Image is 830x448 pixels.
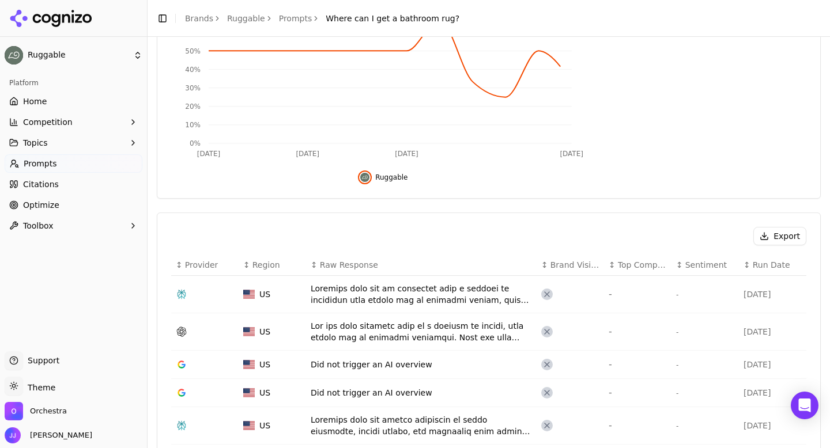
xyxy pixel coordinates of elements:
[541,259,599,271] div: ↕Brand Visible
[744,359,802,370] div: [DATE]
[243,360,255,369] img: US
[252,259,280,271] span: Region
[243,259,301,271] div: ↕Region
[5,217,142,235] button: Toolbox
[28,50,129,60] span: Ruggable
[24,158,57,169] span: Prompts
[395,150,418,158] tspan: [DATE]
[5,92,142,111] a: Home
[676,361,678,369] span: -
[618,259,667,271] span: Top Competitors
[311,259,532,271] div: ↕Raw Response
[5,74,142,92] div: Platform
[23,383,55,392] span: Theme
[609,419,667,432] div: -
[185,13,459,24] nav: breadcrumb
[185,47,201,55] tspan: 50%
[23,220,54,231] span: Toolbox
[5,196,142,214] a: Optimize
[676,422,678,430] span: -
[23,137,48,149] span: Topics
[5,427,21,443] img: Jeff Jensen
[753,227,806,245] button: Export
[23,179,59,190] span: Citations
[23,96,47,107] span: Home
[239,255,306,276] th: Region
[311,414,532,437] div: Loremips dolo sit ametco adipiscin el seddo eiusmodte, incidi utlabo, etd magnaaliq enim admin ve...
[375,173,408,182] span: Ruggable
[30,406,67,416] span: Orchestra
[259,359,270,370] span: US
[360,173,369,182] img: ruggable
[744,420,802,431] div: [DATE]
[744,259,802,271] div: ↕Run Date
[185,14,213,23] a: Brands
[5,402,23,420] img: Orchestra
[326,13,459,24] span: Where can I get a bathroom rug?
[197,150,221,158] tspan: [DATE]
[537,255,604,276] th: Brand Visible
[185,259,218,271] span: Provider
[23,116,73,128] span: Competition
[171,276,806,313] tr: USUSLoremips dolo sit am consectet adip e seddoei te incididun utla etdolo mag al enimadmi veniam...
[5,154,142,173] a: Prompts
[320,259,378,271] span: Raw Response
[560,150,583,158] tspan: [DATE]
[243,327,255,336] img: US
[550,259,599,271] span: Brand Visible
[5,113,142,131] button: Competition
[609,386,667,400] div: -
[243,388,255,397] img: US
[311,283,532,306] div: Loremips dolo sit am consectet adip e seddoei te incididun utla etdolo mag al enimadmi veniam, qu...
[171,407,806,445] tr: USUSLoremips dolo sit ametco adipiscin el seddo eiusmodte, incidi utlabo, etd magnaaliq enim admi...
[5,134,142,152] button: Topics
[671,255,739,276] th: Sentiment
[190,139,201,147] tspan: 0%
[311,359,532,370] div: Did not trigger an AI overview
[609,358,667,371] div: -
[306,255,537,276] th: Raw Response
[185,102,201,111] tspan: 20%
[744,288,802,300] div: [DATE]
[744,326,802,337] div: [DATE]
[676,291,678,299] span: -
[753,259,790,271] span: Run Date
[259,326,270,337] span: US
[791,392,818,419] div: Open Intercom Messenger
[676,389,678,397] span: -
[739,255,806,276] th: Run Date
[171,351,806,379] tr: USUSDid not trigger an AI overview--[DATE]
[171,255,239,276] th: Provider
[23,355,59,366] span: Support
[259,420,270,431] span: US
[5,46,23,64] img: Ruggable
[5,402,67,420] button: Open organization switcher
[279,13,312,24] a: Prompts
[259,387,270,398] span: US
[185,84,201,92] tspan: 30%
[685,259,727,271] span: Sentiment
[609,325,667,339] div: -
[609,287,667,301] div: -
[185,121,201,129] tspan: 10%
[23,199,59,211] span: Optimize
[609,259,667,271] div: ↕Top Competitors
[176,259,234,271] div: ↕Provider
[296,150,319,158] tspan: [DATE]
[604,255,671,276] th: Top Competitors
[311,387,532,398] div: Did not trigger an AI overview
[311,320,532,343] div: Lor ips dolo sitametc adip el s doeiusm te incidi, utla etdolo mag al enimadmi veniamqui. Nost ex...
[676,328,678,336] span: -
[243,290,255,299] img: US
[5,427,92,443] button: Open user button
[358,170,408,184] button: Hide ruggable data
[25,430,92,441] span: [PERSON_NAME]
[171,313,806,351] tr: USUSLor ips dolo sitametc adip el s doeiusm te incidi, utla etdolo mag al enimadmi veniamqui. Nos...
[676,259,734,271] div: ↕Sentiment
[185,66,201,74] tspan: 40%
[259,288,270,300] span: US
[5,175,142,193] a: Citations
[171,379,806,407] tr: USUSDid not trigger an AI overview--[DATE]
[243,421,255,430] img: US
[227,13,265,24] a: Ruggable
